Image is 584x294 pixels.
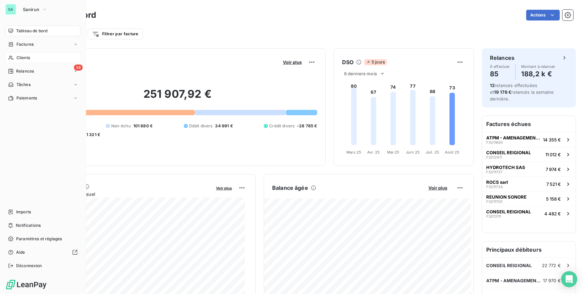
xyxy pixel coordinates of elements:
span: Relances [16,68,34,74]
span: 101 880 € [133,123,153,129]
h4: 188,2 k € [521,69,555,79]
a: Tableau de bord [5,26,80,36]
tspan: Juil. 25 [426,150,439,155]
a: Tâches [5,79,80,90]
a: Imports [5,207,80,217]
span: FS011705 [486,200,503,204]
a: Aide [5,247,80,258]
button: REUNION SONOREFS0117055 158 € [482,191,576,206]
span: 34 991 € [215,123,233,129]
a: Factures [5,39,80,50]
span: Paramètres et réglages [16,236,62,242]
span: -1 321 € [84,132,100,138]
img: Logo LeanPay [5,279,47,290]
span: HYDROTECH SAS [486,165,525,170]
h6: DSO [342,58,353,66]
h6: Factures échues [482,116,576,132]
span: 12 [490,83,495,88]
tspan: Avr. 25 [367,150,380,155]
span: 19 178 € [494,89,511,95]
span: 5 158 € [546,196,561,202]
span: 14 355 € [543,137,561,142]
span: ROCS sarl [486,179,508,185]
span: Sanirun [23,7,39,12]
button: Filtrer par facture [88,29,143,39]
span: 38 [74,65,83,71]
button: HYDROTECH SASFS0117377 974 € [482,162,576,176]
span: CONSEIL REIGIONAL [486,209,531,214]
span: FS013111 [486,214,501,218]
h4: 85 [490,69,510,79]
span: 7 974 € [546,167,561,172]
span: ATPM - AMENAGEMENTS TRAVAUX PUBLICS DES MASCAREIGNES [486,278,543,283]
button: Voir plus [281,59,304,65]
span: Voir plus [428,185,447,191]
button: ROCS sarlFS0117347 521 € [482,176,576,191]
button: Voir plus [426,185,449,191]
a: Paramètres et réglages [5,234,80,244]
button: Voir plus [214,185,234,191]
span: 6 derniers mois [344,71,377,76]
span: Débit divers [189,123,213,129]
a: Clients [5,52,80,63]
span: Crédit divers [269,123,294,129]
tspan: Août 25 [445,150,459,155]
span: 4 482 € [544,211,561,216]
span: FS011737 [486,170,502,174]
button: Actions [526,10,560,20]
span: Montant à relancer [521,65,555,69]
span: Non-échu [111,123,131,129]
button: ATPM - AMENAGEMENTS TRAVAUX PUBLICS DES MASCAREIGNESFS01168514 355 € [482,132,576,147]
tspan: Juin 25 [406,150,420,155]
span: Tableau de bord [16,28,47,34]
span: Imports [16,209,31,215]
span: FS011685 [486,140,503,144]
span: -28 785 € [297,123,317,129]
span: 5 jours [364,59,387,65]
h6: Principaux débiteurs [482,242,576,258]
tspan: Mars 25 [346,150,361,155]
button: CONSEIL REIGIONALFS0131114 482 € [482,206,576,221]
span: À effectuer [490,65,510,69]
h6: Relances [490,54,514,62]
h2: 251 907,92 € [38,87,317,108]
span: ATPM - AMENAGEMENTS TRAVAUX PUBLICS DES MASCAREIGNES [486,135,540,140]
span: Déconnexion [16,263,42,269]
span: CONSEIL REIGIONAL [486,150,531,155]
tspan: Mai 25 [387,150,399,155]
span: Paiements [16,95,37,101]
span: FS011734 [486,185,503,189]
span: Chiffre d'affaires mensuel [38,191,211,198]
span: Aide [16,249,25,255]
a: 38Relances [5,66,80,77]
span: FS012611 [486,155,502,159]
span: 22 772 € [542,263,561,268]
span: Factures [16,41,34,47]
a: Paiements [5,93,80,103]
span: Voir plus [216,186,232,191]
h6: Balance âgée [272,184,308,192]
span: 7 521 € [546,181,561,187]
span: Notifications [16,222,41,228]
span: Clients [16,55,30,61]
span: relances effectuées et relancés la semaine dernière. [490,83,554,101]
div: SA [5,4,16,15]
div: Open Intercom Messenger [561,271,577,287]
span: 11 012 € [545,152,561,157]
span: REUNION SONORE [486,194,527,200]
span: Tâches [16,82,31,88]
button: CONSEIL REIGIONALFS01261111 012 € [482,147,576,162]
span: Voir plus [283,59,302,65]
span: 17 970 € [543,278,561,283]
span: CONSEIL REIGIONAL [486,263,532,268]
